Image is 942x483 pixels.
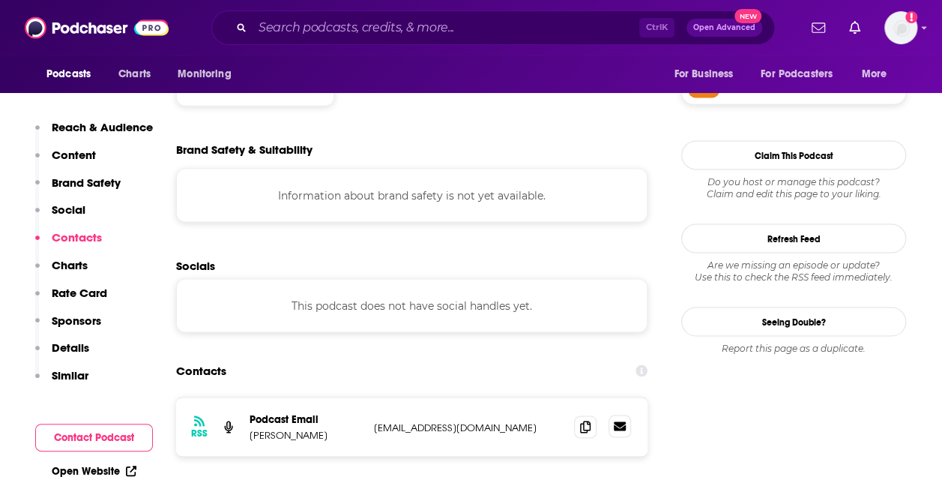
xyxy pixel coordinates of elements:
[25,13,169,42] img: Podchaser - Follow, Share and Rate Podcasts
[176,278,647,332] div: This podcast does not have social handles yet.
[176,258,647,272] h2: Socials
[52,340,89,355] p: Details
[751,60,854,88] button: open menu
[52,120,153,134] p: Reach & Audience
[118,64,151,85] span: Charts
[52,230,102,244] p: Contacts
[806,15,831,40] a: Show notifications dropdown
[374,421,562,433] p: [EMAIL_ADDRESS][DOMAIN_NAME]
[250,412,362,425] p: Podcast Email
[681,175,906,199] div: Claim and edit this page to your liking.
[52,368,88,382] p: Similar
[35,258,88,286] button: Charts
[253,16,639,40] input: Search podcasts, credits, & more...
[35,286,107,313] button: Rate Card
[681,307,906,336] a: Seeing Double?
[191,427,208,439] h3: RSS
[693,24,755,31] span: Open Advanced
[639,18,674,37] span: Ctrl K
[884,11,917,44] button: Show profile menu
[52,313,101,328] p: Sponsors
[681,175,906,187] span: Do you host or manage this podcast?
[52,202,85,217] p: Social
[176,168,647,222] div: Information about brand safety is not yet available.
[35,148,96,175] button: Content
[35,368,88,396] button: Similar
[46,64,91,85] span: Podcasts
[761,64,833,85] span: For Podcasters
[843,15,866,40] a: Show notifications dropdown
[52,286,107,300] p: Rate Card
[35,313,101,341] button: Sponsors
[862,64,887,85] span: More
[35,340,89,368] button: Details
[851,60,906,88] button: open menu
[884,11,917,44] img: User Profile
[681,140,906,169] button: Claim This Podcast
[674,64,733,85] span: For Business
[52,465,136,478] a: Open Website
[681,259,906,283] div: Are we missing an episode or update? Use this to check the RSS feed immediately.
[178,64,231,85] span: Monitoring
[35,202,85,230] button: Social
[167,60,250,88] button: open menu
[211,10,775,45] div: Search podcasts, credits, & more...
[884,11,917,44] span: Logged in as Shift_2
[35,120,153,148] button: Reach & Audience
[52,175,121,190] p: Brand Safety
[905,11,917,23] svg: Add a profile image
[734,9,761,23] span: New
[663,60,752,88] button: open menu
[35,424,153,451] button: Contact Podcast
[681,223,906,253] button: Refresh Feed
[109,60,160,88] a: Charts
[250,428,362,441] p: [PERSON_NAME]
[52,148,96,162] p: Content
[686,19,762,37] button: Open AdvancedNew
[176,142,313,156] h2: Brand Safety & Suitability
[176,356,226,385] h2: Contacts
[36,60,110,88] button: open menu
[681,342,906,354] div: Report this page as a duplicate.
[52,258,88,272] p: Charts
[35,175,121,203] button: Brand Safety
[35,230,102,258] button: Contacts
